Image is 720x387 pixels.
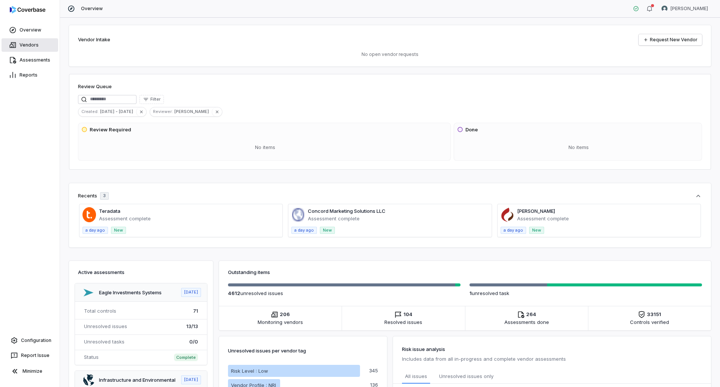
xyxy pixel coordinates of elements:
a: Teradata [99,208,120,214]
div: No items [457,138,700,157]
p: unresolved issue s [228,289,460,297]
div: No items [81,138,449,157]
a: [PERSON_NAME] [517,208,555,214]
a: Assessments [1,53,58,67]
span: Created : [78,108,100,115]
button: Filter [139,95,164,104]
span: 33151 [647,311,661,318]
span: [PERSON_NAME] [670,6,708,12]
span: Resolved issues [384,318,422,326]
p: Risk Level : Low [231,367,268,375]
span: [DATE] - [DATE] [100,108,136,115]
p: Unresolved issues per vendor tag [228,345,306,356]
h3: Active assessments [78,268,204,276]
p: Includes data from all in-progress and complete vendor assessments [402,354,702,363]
button: Report Issue [3,349,57,362]
span: Monitoring vendors [258,318,303,326]
span: 4612 [228,290,240,296]
button: Brittany Durbin avatar[PERSON_NAME] [657,3,712,14]
button: Minimize [3,364,57,379]
span: [PERSON_NAME] [174,108,212,115]
p: No open vendor requests [78,51,702,57]
span: 3 [103,193,106,199]
img: logo-D7KZi-bG.svg [10,6,45,14]
p: 345 [369,368,378,373]
span: Reviewer : [150,108,174,115]
a: Configuration [3,334,57,347]
a: Overview [1,23,58,37]
a: Vendors [1,38,58,52]
div: Recents [78,192,109,200]
h1: Review Queue [78,83,112,90]
img: Brittany Durbin avatar [661,6,667,12]
span: All issues [405,372,427,380]
a: Infrastructure and Environmental [99,377,175,383]
button: Recents3 [78,192,702,200]
span: 264 [526,311,536,318]
h3: Outstanding items [228,268,702,276]
span: Assessments done [504,318,549,326]
span: 104 [403,311,412,318]
span: Controls verified [630,318,669,326]
h2: Vendor Intake [78,36,110,44]
a: Request New Vendor [639,34,702,45]
h3: Risk issue analysis [402,345,702,353]
span: Unresolved issues only [439,372,493,381]
h3: Review Required [90,126,131,134]
h3: Done [465,126,478,134]
span: 1 [469,290,472,296]
a: Reports [1,68,58,82]
span: Filter [150,96,160,102]
a: Eagle Investments Systems [99,289,162,295]
span: Overview [81,6,103,12]
p: unresolved task [469,289,702,297]
span: 206 [280,311,290,318]
a: Concord Marketing Solutions LLC [308,208,385,214]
